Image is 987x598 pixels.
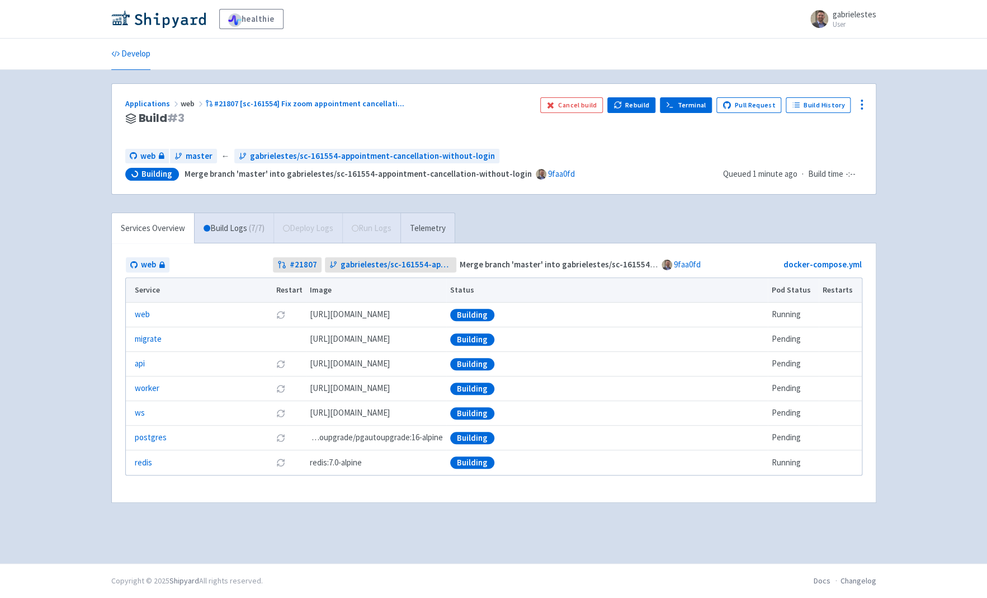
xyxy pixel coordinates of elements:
a: healthie [219,9,284,29]
span: ← [221,150,230,163]
div: Building [450,432,494,444]
button: Rebuild [607,97,655,113]
a: web [126,257,169,272]
div: · [723,168,862,181]
a: gabrielestes User [804,10,876,28]
button: Restart pod [276,409,285,418]
button: Restart pod [276,310,285,319]
a: Telemetry [400,213,455,244]
td: Running [768,450,819,475]
a: 9faa0fd [548,168,575,179]
th: Service [126,278,273,303]
a: gabrielestes/sc-161554-appointment-cancellation-without-login [234,149,499,164]
span: [DOMAIN_NAME][URL] [310,357,390,370]
span: web [181,98,205,109]
div: Building [450,456,494,469]
a: Pull Request [716,97,782,113]
th: Status [446,278,768,303]
strong: Merge branch 'master' into gabrielestes/sc-161554-appointment-cancellation-without-login [185,168,532,179]
strong: Merge branch 'master' into gabrielestes/sc-161554-appointment-cancellation-without-login [460,259,807,270]
th: Restarts [819,278,861,303]
td: Running [768,303,819,327]
small: User [833,21,876,28]
a: Build History [786,97,851,113]
span: -:-- [846,168,856,181]
div: Building [450,333,494,346]
a: redis [135,456,152,469]
span: Queued [723,168,797,179]
span: web [140,150,155,163]
td: Pending [768,426,819,450]
td: Pending [768,376,819,401]
strong: # 21807 [290,258,317,271]
span: gabrielestes/sc-161554-appointment-cancellation-without-login [341,258,452,271]
th: Pod Status [768,278,819,303]
button: Restart pod [276,458,285,467]
span: Build time [808,168,843,181]
th: Image [306,278,446,303]
td: Pending [768,327,819,352]
a: #21807 [sc-161554] Fix zoom appointment cancellati... [205,98,407,109]
button: Cancel build [540,97,603,113]
img: Shipyard logo [111,10,206,28]
span: [DOMAIN_NAME][URL] [310,333,390,346]
span: [DOMAIN_NAME][URL] [310,308,390,321]
a: Changelog [840,576,876,586]
a: Services Overview [112,213,194,244]
a: #21807 [273,257,322,272]
a: gabrielestes/sc-161554-appointment-cancellation-without-login [325,257,456,272]
span: # 3 [167,110,185,126]
div: Building [450,358,494,370]
a: worker [135,382,159,395]
a: 9faa0fd [674,259,701,270]
div: Copyright © 2025 All rights reserved. [111,575,263,587]
a: ws [135,407,145,420]
span: [DOMAIN_NAME][URL] [310,382,390,395]
div: Building [450,309,494,321]
span: Building [141,168,172,180]
span: master [186,150,212,163]
span: Build [139,112,185,125]
span: pgautoupgrade/pgautoupgrade:16-alpine [310,431,443,444]
a: api [135,357,145,370]
div: Building [450,383,494,395]
span: gabrielestes/sc-161554-appointment-cancellation-without-login [250,150,495,163]
a: Terminal [660,97,712,113]
button: Restart pod [276,384,285,393]
td: Pending [768,401,819,426]
a: postgres [135,431,167,444]
time: 1 minute ago [753,168,797,179]
a: Build Logs (7/7) [195,213,273,244]
span: gabrielestes [833,9,876,20]
a: Develop [111,39,150,70]
a: web [135,308,150,321]
td: Pending [768,352,819,376]
span: ( 7 / 7 ) [249,222,265,235]
a: web [125,149,169,164]
a: docker-compose.yml [783,259,862,270]
a: Shipyard [169,576,199,586]
a: master [170,149,217,164]
a: migrate [135,333,162,346]
a: Docs [814,576,830,586]
div: Building [450,407,494,420]
span: [DOMAIN_NAME][URL] [310,407,390,420]
span: web [141,258,156,271]
a: Applications [125,98,181,109]
th: Restart [273,278,306,303]
button: Restart pod [276,434,285,442]
button: Restart pod [276,360,285,369]
span: #21807 [sc-161554] Fix zoom appointment cancellati ... [214,98,404,109]
span: redis:7.0-alpine [310,456,362,469]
